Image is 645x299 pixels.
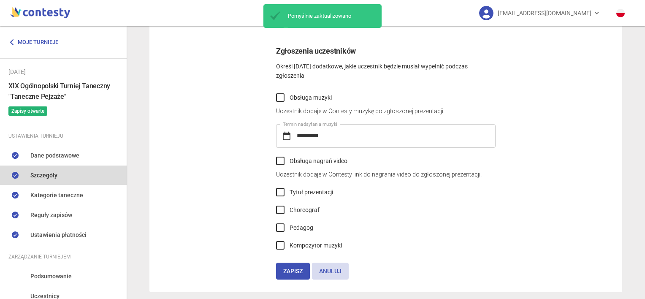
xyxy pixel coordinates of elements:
label: Tytuł prezentacji [276,188,333,197]
div: Ustawienia turnieju [8,131,118,141]
span: [EMAIL_ADDRESS][DOMAIN_NAME] [498,4,591,22]
span: Kategorie taneczne [30,190,83,200]
label: Kompozytor muzyki [276,241,342,250]
span: Pomyślnie zaktualizowano [284,12,378,20]
span: Zapisz [283,268,303,275]
button: Zapisz [276,263,310,280]
span: Podsumowanie [30,272,72,281]
label: Pedagog [276,223,313,232]
span: Dane podstawowe [30,151,79,160]
p: Uczestnik dodaje w Contesty link do nagrania video do zgłoszonej prezentacji. [276,170,496,179]
h6: XIX Ogólnopolski Turniej Taneczny "Taneczne Pejzaże" [8,81,118,102]
span: Zgłoszenia uczestników [276,46,356,55]
p: Określ [DATE] dodatkowe, jakie uczestnik będzie musiał wypełnić podczas zgłoszenia [276,57,496,80]
p: Uczestnik dodaje w Contesty muzykę do zgłoszonej prezentacji. [276,106,496,116]
button: Anuluj [312,263,349,280]
span: Zapisy otwarte [8,106,47,116]
label: Choreograf [276,205,320,215]
span: Szczegóły [30,171,57,180]
label: Obsługa muzyki [276,93,332,102]
label: Obsługa nagrań video [276,156,347,166]
span: Ustawienia płatności [30,230,87,239]
div: [DATE] [8,67,118,76]
span: Zarządzanie turniejem [8,252,70,261]
a: Moje turnieje [8,35,65,50]
span: Reguły zapisów [30,210,72,220]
